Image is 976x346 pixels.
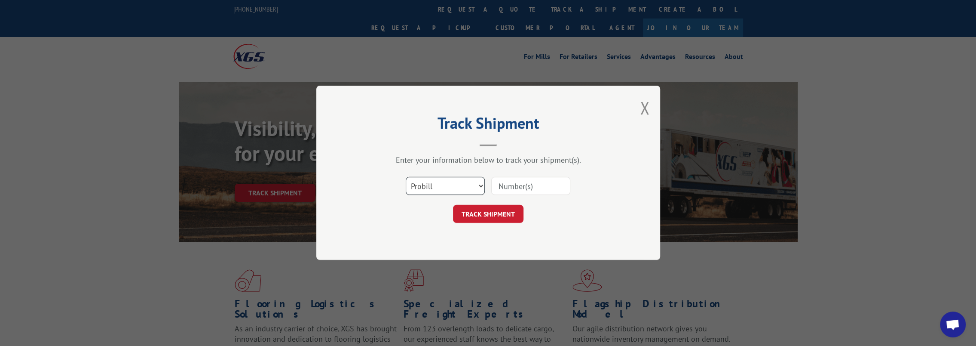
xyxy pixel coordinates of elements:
[359,117,617,133] h2: Track Shipment
[640,96,649,119] button: Close modal
[940,312,966,337] div: Open chat
[491,177,570,195] input: Number(s)
[453,205,523,223] button: TRACK SHIPMENT
[359,155,617,165] div: Enter your information below to track your shipment(s).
